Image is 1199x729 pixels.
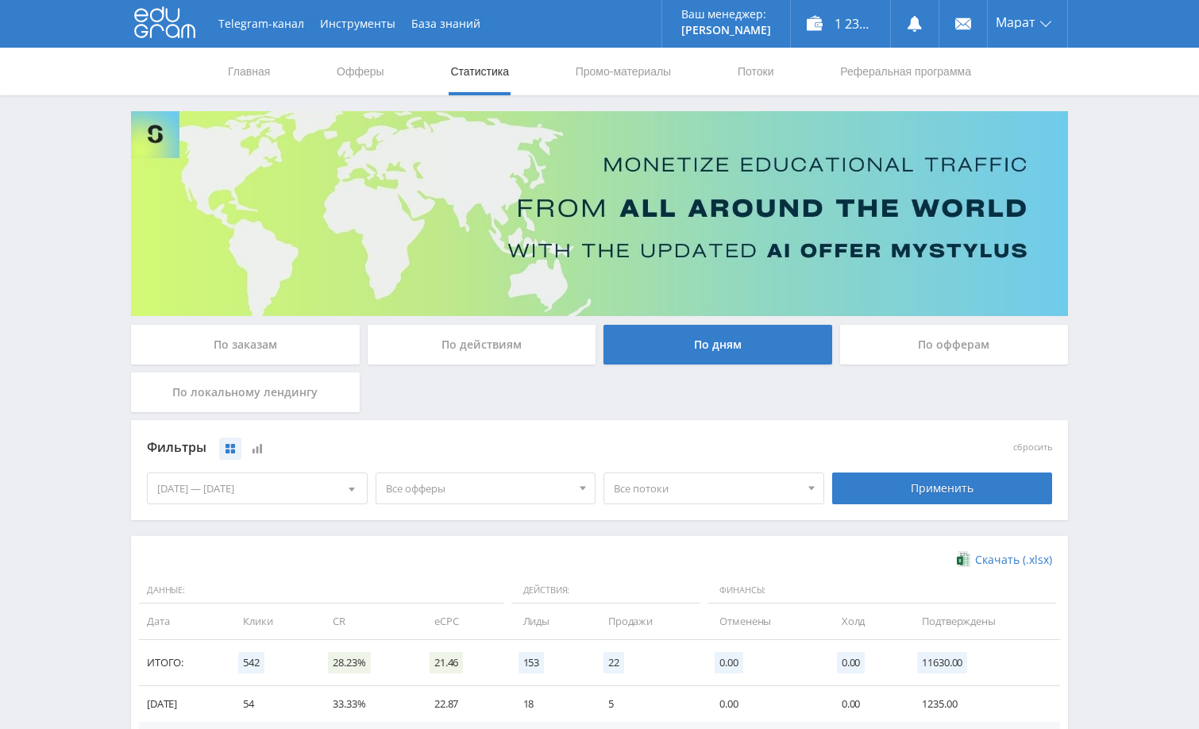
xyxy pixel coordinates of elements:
td: eCPC [418,604,507,639]
div: По заказам [131,325,360,364]
div: [DATE] — [DATE] [148,473,367,503]
td: Дата [139,604,227,639]
td: Отменены [704,604,825,639]
span: 21.46 [430,652,463,673]
span: 0.00 [715,652,742,673]
span: Все потоки [614,473,800,503]
span: Данные: [139,577,503,604]
td: Клики [227,604,317,639]
span: Марат [996,16,1035,29]
a: Потоки [736,48,776,95]
td: CR [317,604,418,639]
td: 33.33% [317,686,418,722]
span: 542 [238,652,264,673]
img: xlsx [957,551,970,567]
div: По локальному лендингу [131,372,360,412]
td: 22.87 [418,686,507,722]
span: 0.00 [837,652,865,673]
span: 28.23% [328,652,370,673]
td: Подтверждены [906,604,1060,639]
td: 18 [507,686,592,722]
a: Офферы [335,48,386,95]
button: сбросить [1013,442,1052,453]
a: Главная [226,48,272,95]
img: Banner [131,111,1068,316]
td: 0.00 [704,686,825,722]
div: Фильтры [147,436,824,460]
td: Итого: [139,640,227,686]
span: Скачать (.xlsx) [975,553,1052,566]
td: 0.00 [826,686,907,722]
td: 5 [592,686,704,722]
div: По действиям [368,325,596,364]
td: Холд [826,604,907,639]
div: Применить [832,472,1053,504]
p: Ваш менеджер: [681,8,771,21]
a: Статистика [449,48,511,95]
span: Все офферы [386,473,572,503]
td: 1235.00 [906,686,1060,722]
p: [PERSON_NAME] [681,24,771,37]
a: Промо-материалы [574,48,673,95]
a: Реферальная программа [839,48,973,95]
td: Продажи [592,604,704,639]
div: По офферам [840,325,1069,364]
td: Лиды [507,604,592,639]
span: 11630.00 [917,652,967,673]
span: Финансы: [707,577,1056,604]
a: Скачать (.xlsx) [957,552,1052,568]
span: 153 [519,652,545,673]
div: По дням [603,325,832,364]
span: Действия: [511,577,700,604]
span: 22 [603,652,624,673]
td: 54 [227,686,317,722]
td: [DATE] [139,686,227,722]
